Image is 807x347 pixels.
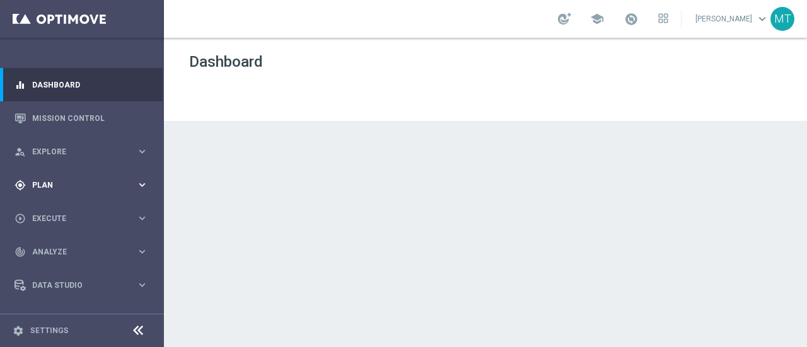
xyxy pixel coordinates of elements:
span: Data Studio [32,282,136,289]
a: Settings [30,327,69,334]
i: track_changes [15,246,26,258]
div: Execute [15,213,136,224]
i: equalizer [15,79,26,91]
i: settings [13,325,24,336]
div: Dashboard [15,68,148,101]
i: person_search [15,146,26,157]
span: Plan [32,181,136,189]
div: Analyze [15,246,136,258]
span: Analyze [32,248,136,256]
i: keyboard_arrow_right [136,179,148,191]
i: keyboard_arrow_right [136,145,148,157]
button: person_search Explore keyboard_arrow_right [14,147,149,157]
a: Mission Control [32,101,148,135]
div: MT [770,7,794,31]
span: keyboard_arrow_down [755,12,769,26]
i: keyboard_arrow_right [136,212,148,224]
span: Execute [32,215,136,222]
a: Dashboard [32,68,148,101]
i: gps_fixed [15,179,26,191]
button: track_changes Analyze keyboard_arrow_right [14,247,149,257]
i: lightbulb [15,313,26,324]
div: Data Studio [15,280,136,291]
i: keyboard_arrow_right [136,246,148,258]
i: keyboard_arrow_right [136,279,148,291]
a: [PERSON_NAME]keyboard_arrow_down [694,9,770,28]
div: Mission Control [15,101,148,135]
span: Explore [32,148,136,156]
i: play_circle_outline [15,213,26,224]
span: school [590,12,604,26]
div: Optibot [15,302,148,335]
a: Optibot [32,302,132,335]
button: play_circle_outline Execute keyboard_arrow_right [14,213,149,224]
button: Mission Control [14,113,149,123]
button: Data Studio keyboard_arrow_right [14,280,149,290]
button: gps_fixed Plan keyboard_arrow_right [14,180,149,190]
button: equalizer Dashboard [14,80,149,90]
div: Explore [15,146,136,157]
div: Plan [15,179,136,191]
